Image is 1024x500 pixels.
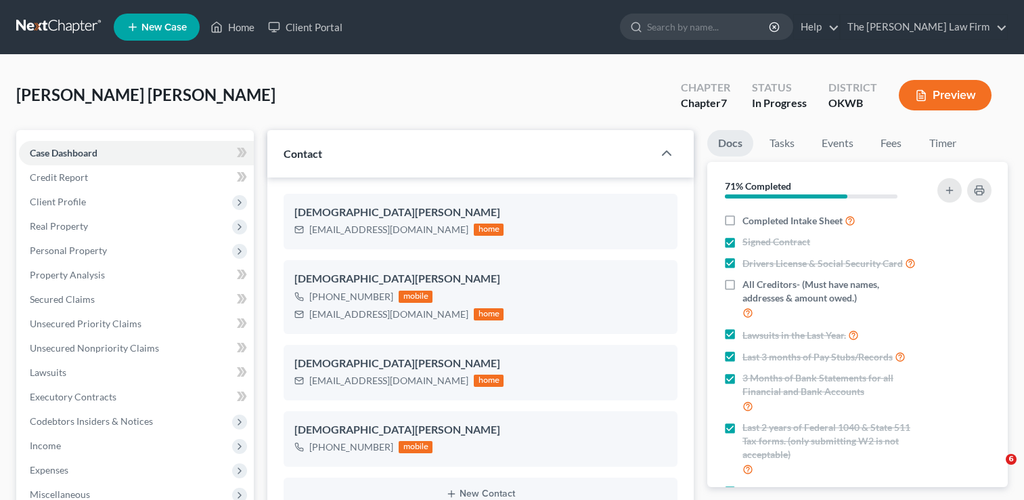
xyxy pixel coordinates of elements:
span: Property Analysis [30,269,105,280]
span: Last 2 years of Federal 1040 & State 511 Tax forms. (only submitting W2 is not acceptable) [742,421,921,461]
div: Chapter [681,80,730,96]
span: Case Dashboard [30,147,97,159]
div: [EMAIL_ADDRESS][DOMAIN_NAME] [309,374,468,388]
div: [DEMOGRAPHIC_DATA][PERSON_NAME] [294,356,667,372]
a: Executory Contracts [19,385,254,409]
div: [EMAIL_ADDRESS][DOMAIN_NAME] [309,223,468,236]
span: Last 3 months of Pay Stubs/Records [742,350,893,364]
span: Unsecured Priority Claims [30,318,141,329]
div: [DEMOGRAPHIC_DATA][PERSON_NAME] [294,422,667,438]
a: Case Dashboard [19,141,254,165]
div: OKWB [828,96,877,111]
span: Lawsuits [30,367,66,378]
div: [DEMOGRAPHIC_DATA][PERSON_NAME] [294,271,667,287]
span: Executory Contracts [30,391,116,402]
div: In Progress [752,96,807,111]
span: Unsecured Nonpriority Claims [30,342,159,354]
span: Client Profile [30,196,86,207]
a: Unsecured Priority Claims [19,312,254,336]
div: mobile [399,441,432,453]
a: Credit Report [19,165,254,190]
input: Search by name... [647,14,771,39]
a: Timer [918,130,967,157]
a: Fees [870,130,913,157]
div: home [474,224,504,236]
span: Expenses [30,464,68,476]
div: [PHONE_NUMBER] [309,290,393,304]
a: Lawsuits [19,360,254,385]
span: 7 [721,96,727,109]
div: Chapter [681,96,730,111]
span: Income [30,440,61,451]
div: [PHONE_NUMBER] [309,440,393,454]
div: [DEMOGRAPHIC_DATA][PERSON_NAME] [294,205,667,221]
iframe: Intercom live chat [978,454,1010,486]
a: Docs [707,130,753,157]
a: Secured Claims [19,287,254,312]
span: Codebtors Insiders & Notices [30,415,153,427]
span: 3 Months of Bank Statements for all Financial and Bank Accounts [742,371,921,398]
div: Status [752,80,807,96]
div: District [828,80,877,96]
a: Home [204,15,261,39]
div: [EMAIL_ADDRESS][DOMAIN_NAME] [309,308,468,321]
a: Property Analysis [19,263,254,287]
a: Events [811,130,864,157]
span: Drivers License & Social Security Card [742,257,903,270]
span: Signed Contract [742,235,810,249]
span: All Creditors- (Must have names, addresses & amount owed.) [742,278,921,305]
span: Contact [284,147,322,160]
span: Real Property [30,220,88,232]
span: Miscellaneous [30,488,90,500]
div: mobile [399,291,432,303]
div: home [474,375,504,387]
a: Client Portal [261,15,349,39]
button: New Contact [294,488,667,499]
span: Completed Intake Sheet [742,214,843,228]
strong: 71% Completed [725,180,791,192]
div: home [474,308,504,320]
span: Secured Claims [30,293,95,305]
span: New Case [141,22,187,33]
a: Help [794,15,839,39]
a: Tasks [759,130,805,157]
a: The [PERSON_NAME] Law Firm [841,15,1007,39]
span: Real Property Deeds and Mortgages [742,485,893,499]
button: Preview [899,80,992,110]
span: Personal Property [30,245,107,256]
span: Credit Report [30,171,88,183]
span: Lawsuits in the Last Year. [742,329,846,342]
a: Unsecured Nonpriority Claims [19,336,254,360]
span: [PERSON_NAME] [PERSON_NAME] [16,85,275,104]
span: 6 [1006,454,1017,465]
